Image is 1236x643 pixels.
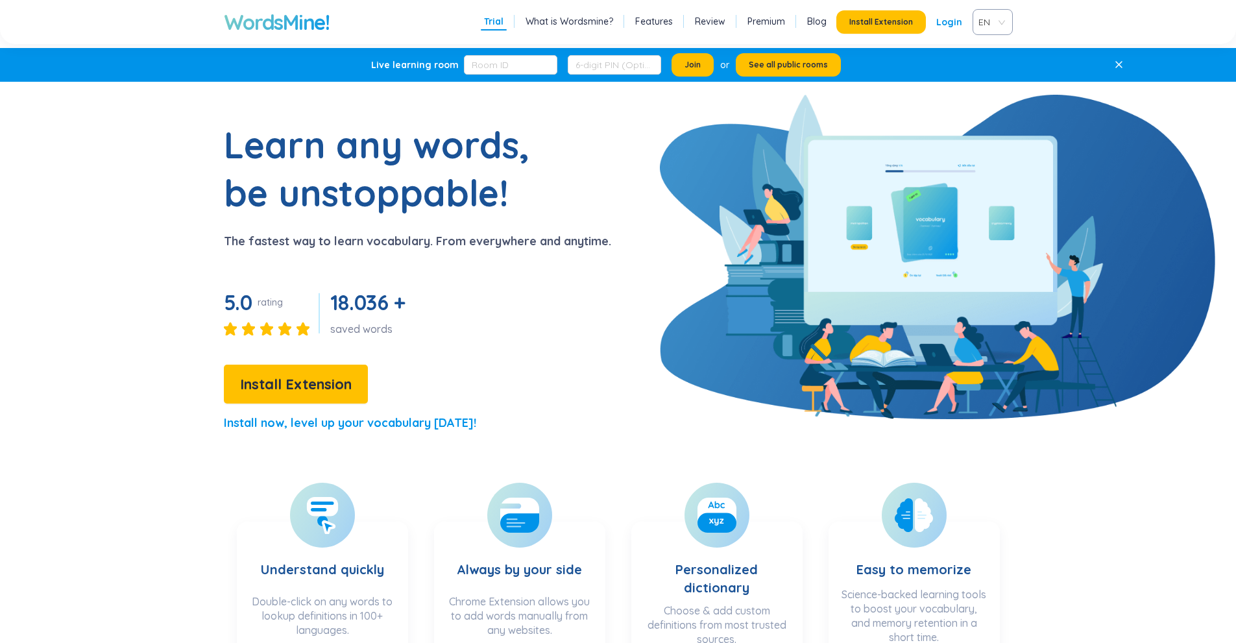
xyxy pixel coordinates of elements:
[526,15,613,28] a: What is Wordsmine?
[330,289,406,315] span: 18.036 +
[807,15,827,28] a: Blog
[672,53,714,77] button: Join
[330,322,411,336] div: saved words
[936,10,962,34] a: Login
[224,365,368,404] button: Install Extension
[371,58,459,71] div: Live learning room
[736,53,841,77] button: See all public rooms
[747,15,785,28] a: Premium
[685,60,701,70] span: Join
[644,535,790,597] h3: Personalized dictionary
[224,9,330,35] a: WordsMine!
[568,55,661,75] input: 6-digit PIN (Optional)
[484,15,503,28] a: Trial
[695,15,725,28] a: Review
[749,60,828,70] span: See all public rooms
[261,535,384,588] h3: Understand quickly
[836,10,926,34] button: Install Extension
[240,373,352,396] span: Install Extension
[224,232,611,250] p: The fastest way to learn vocabulary. From everywhere and anytime.
[849,17,913,27] span: Install Extension
[856,535,971,581] h3: Easy to memorize
[635,15,673,28] a: Features
[224,289,252,315] span: 5.0
[224,379,368,392] a: Install Extension
[464,55,557,75] input: Room ID
[978,12,1002,32] span: VIE
[258,296,283,309] div: rating
[224,414,476,432] p: Install now, level up your vocabulary [DATE]!
[720,58,729,72] div: or
[224,121,548,217] h1: Learn any words, be unstoppable!
[457,535,582,588] h3: Always by your side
